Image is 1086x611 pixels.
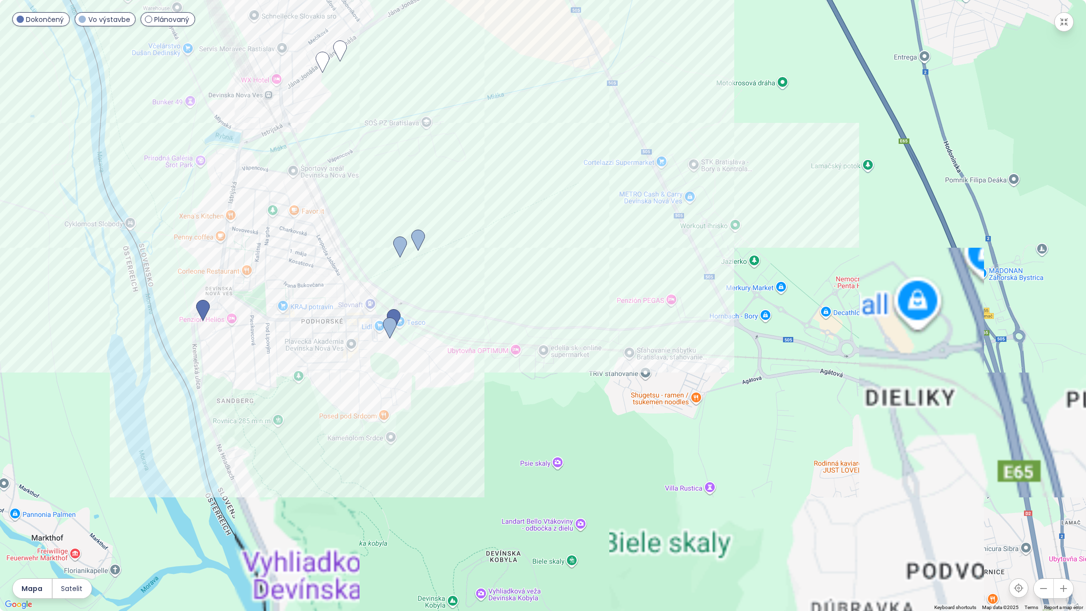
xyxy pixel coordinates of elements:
span: Dokončený [26,14,64,25]
a: Terms (opens in new tab) [1025,605,1038,610]
span: Satelit [61,583,83,594]
span: Plánovaný [155,14,190,25]
button: Satelit [53,579,92,598]
button: Keyboard shortcuts [934,604,976,611]
span: Vo výstavbe [88,14,130,25]
span: Map data ©2025 [982,605,1019,610]
span: Mapa [22,583,43,594]
button: Mapa [13,579,52,598]
a: Report a map error [1044,605,1083,610]
a: Open this area in Google Maps (opens a new window) [2,598,35,611]
img: Google [2,598,35,611]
